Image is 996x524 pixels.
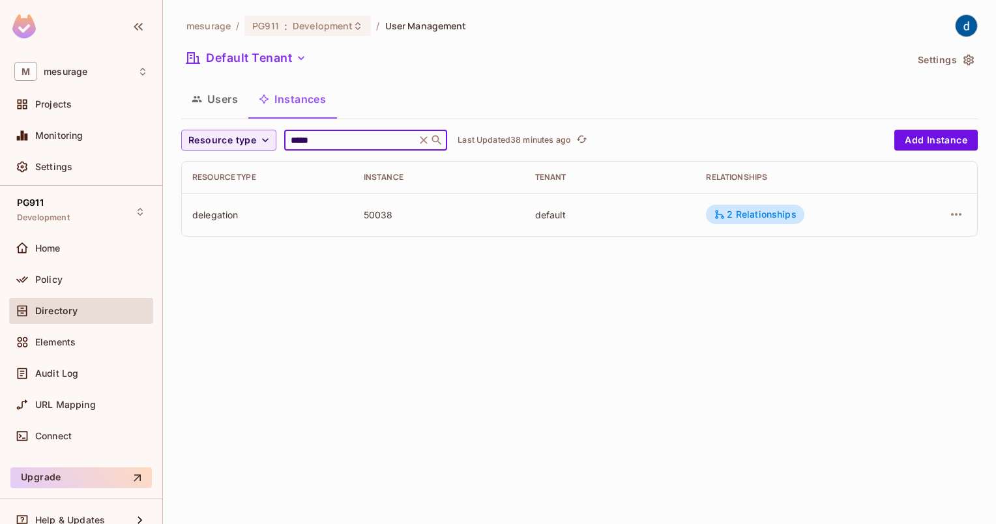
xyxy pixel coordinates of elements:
div: 2 Relationships [714,209,796,220]
button: Users [181,83,248,115]
span: Connect [35,431,72,441]
li: / [376,20,379,32]
span: Projects [35,99,72,109]
span: Development [17,212,70,223]
span: URL Mapping [35,400,96,410]
span: Resource type [188,132,256,149]
span: Click to refresh data [571,132,589,148]
button: refresh [574,132,589,148]
span: : [284,21,288,31]
button: Default Tenant [181,48,312,68]
span: Policy [35,274,63,285]
span: M [14,62,37,81]
button: Add Instance [894,130,978,151]
button: Resource type [181,130,276,151]
span: Home [35,243,61,254]
span: Settings [35,162,72,172]
span: Directory [35,306,78,316]
span: Audit Log [35,368,78,379]
span: PG911 [17,197,44,208]
div: Instance [364,172,514,182]
span: Monitoring [35,130,83,141]
div: Tenant [535,172,686,182]
span: Elements [35,337,76,347]
span: User Management [385,20,467,32]
div: Resource type [192,172,343,182]
img: dev 911gcl [956,15,977,36]
div: delegation [192,209,343,221]
button: Instances [248,83,336,115]
li: / [236,20,239,32]
div: default [535,209,686,221]
span: PG911 [252,20,279,32]
span: Workspace: mesurage [44,66,87,77]
button: Settings [913,50,978,70]
p: Last Updated 38 minutes ago [458,135,571,145]
span: Development [293,20,353,32]
button: Upgrade [10,467,152,488]
span: refresh [576,134,587,147]
img: SReyMgAAAABJRU5ErkJggg== [12,14,36,38]
div: 50038 [364,209,514,221]
div: Relationships [706,172,893,182]
span: the active workspace [186,20,231,32]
